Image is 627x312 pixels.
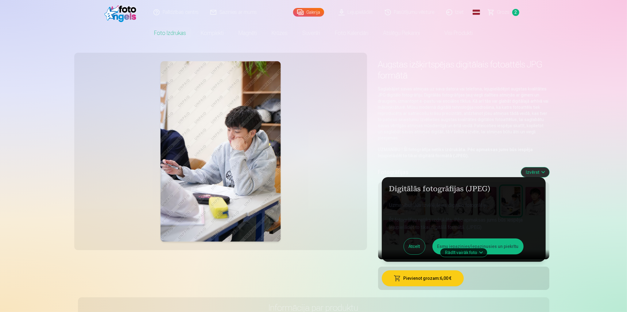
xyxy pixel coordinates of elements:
a: Magnēti [231,25,265,42]
button: Atcelt [404,238,425,254]
a: Foto kalendāri [328,25,376,42]
button: Rādīt vairāk foto [440,248,487,257]
button: Esmu iepazinies/iepazinusies un piekrītu [432,238,524,254]
a: Komplekti [194,25,231,42]
span: Grozs [497,9,510,16]
a: Galerija [293,8,324,17]
p: Saglabājiet savas atmiņas uz sava datora vai telefona, lejupielādējot augstas kvalitātes JPG digi... [378,86,549,141]
button: Izvērst [521,167,549,177]
h1: Augstas izšķirtspējas digitālais fotoattēls JPG formātā [378,59,549,81]
img: /fa1 [104,2,140,22]
a: Krūzes [265,25,295,42]
p: Šī fotogrāfija netiks izdrukāta. Pēc apmaksas jums būs iespēja lejupielādēt to tikai digitālā for... [389,216,538,231]
strong: UZMANĪBU ! [378,147,403,152]
h5: Fotogrāfijas [378,168,516,177]
p: Uzmanību! Jūs izvēlējāties digitālo fotogrāfiju. [389,202,538,209]
strong: Šī fotogrāfija netiks izdrukāta. Pēc apmaksas jums būs iespēja lejupielādēt to tikai digitālā for... [378,147,533,158]
a: Atslēgu piekariņi [376,25,428,42]
h4: Digitālās fotogrāfijas (JPEG) [389,185,538,194]
a: Foto izdrukas [147,25,194,42]
button: Pievienot grozam:6,00 € [382,270,464,286]
a: Visi produkti [428,25,480,42]
span: 2 [512,9,519,16]
a: Suvenīri [295,25,328,42]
